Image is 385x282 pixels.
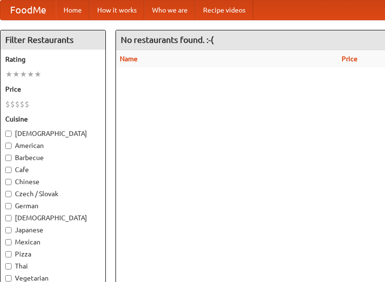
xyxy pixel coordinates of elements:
input: Chinese [5,179,12,185]
a: Who we are [144,0,195,20]
label: Cafe [5,165,101,175]
li: $ [15,99,20,109]
ng-pluralize: No restaurants found. :-( [121,35,214,44]
input: Thai [5,263,12,269]
li: ★ [5,69,13,80]
input: Cafe [5,167,12,173]
label: [DEMOGRAPHIC_DATA] [5,129,101,138]
label: Pizza [5,249,101,259]
h5: Price [5,84,101,94]
input: German [5,203,12,209]
label: Czech / Slovak [5,189,101,199]
h5: Cuisine [5,114,101,124]
a: How it works [90,0,144,20]
input: Japanese [5,227,12,233]
input: Barbecue [5,155,12,161]
a: Recipe videos [195,0,253,20]
input: Vegetarian [5,275,12,282]
h4: Filter Restaurants [0,30,105,50]
a: Price [342,55,358,63]
li: ★ [34,69,41,80]
a: FoodMe [0,0,56,20]
li: $ [10,99,15,109]
label: Chinese [5,177,101,187]
label: Mexican [5,237,101,247]
input: American [5,143,12,149]
input: Mexican [5,239,12,245]
li: ★ [20,69,27,80]
li: ★ [13,69,20,80]
h5: Rating [5,54,101,64]
input: Pizza [5,251,12,257]
input: Czech / Slovak [5,191,12,197]
a: Name [120,55,138,63]
a: Home [56,0,90,20]
label: Barbecue [5,153,101,162]
li: $ [5,99,10,109]
input: [DEMOGRAPHIC_DATA] [5,215,12,221]
li: ★ [27,69,34,80]
input: [DEMOGRAPHIC_DATA] [5,131,12,137]
li: $ [25,99,29,109]
label: American [5,141,101,150]
label: [DEMOGRAPHIC_DATA] [5,213,101,223]
label: Thai [5,261,101,271]
label: Japanese [5,225,101,235]
li: $ [20,99,25,109]
label: German [5,201,101,211]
